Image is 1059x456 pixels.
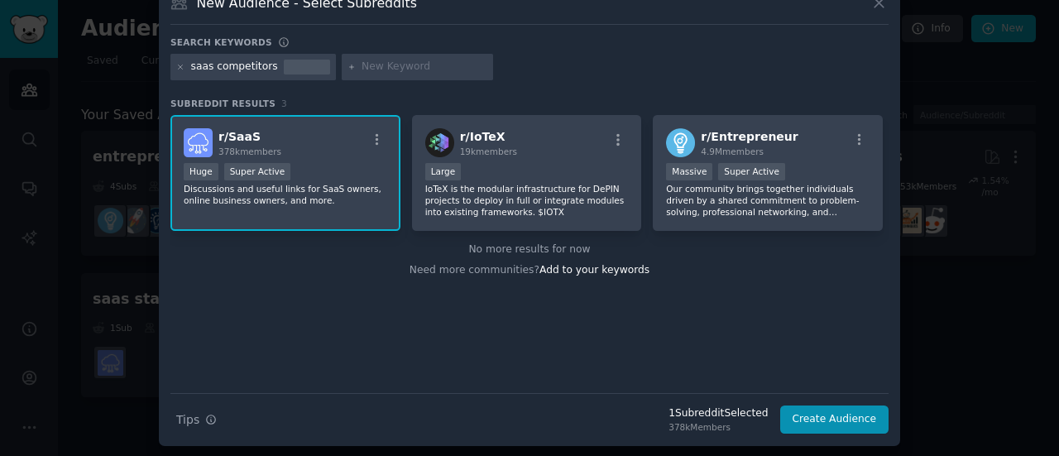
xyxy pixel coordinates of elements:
[224,163,291,180] div: Super Active
[460,146,517,156] span: 19k members
[718,163,785,180] div: Super Active
[170,257,889,278] div: Need more communities?
[780,406,889,434] button: Create Audience
[668,406,768,421] div: 1 Subreddit Selected
[460,130,506,143] span: r/ IoTeX
[701,146,764,156] span: 4.9M members
[170,98,276,109] span: Subreddit Results
[184,128,213,157] img: SaaS
[539,264,649,276] span: Add to your keywords
[191,60,278,74] div: saas competitors
[281,98,287,108] span: 3
[701,130,798,143] span: r/ Entrepreneur
[184,183,387,206] p: Discussions and useful links for SaaS owners, online business owners, and more.
[218,146,281,156] span: 378k members
[425,163,462,180] div: Large
[425,183,629,218] p: IoTeX is the modular infrastructure for DePIN projects to deploy in full or integrate modules int...
[170,406,223,434] button: Tips
[218,130,261,143] span: r/ SaaS
[170,242,889,257] div: No more results for now
[666,128,695,157] img: Entrepreneur
[425,128,454,157] img: IoTeX
[666,163,712,180] div: Massive
[184,163,218,180] div: Huge
[176,411,199,429] span: Tips
[666,183,870,218] p: Our community brings together individuals driven by a shared commitment to problem-solving, profe...
[668,421,768,433] div: 378k Members
[170,36,272,48] h3: Search keywords
[362,60,487,74] input: New Keyword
